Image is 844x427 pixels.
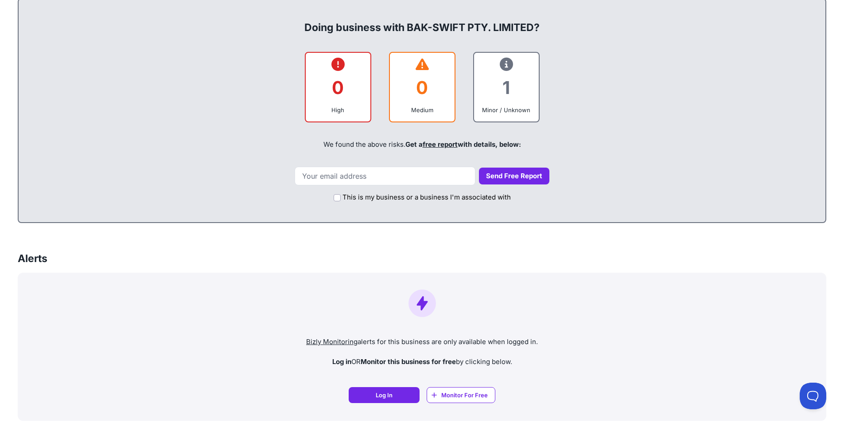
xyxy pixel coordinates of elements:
[27,6,817,35] div: Doing business with BAK-SWIFT PTY. LIMITED?
[361,357,456,366] strong: Monitor this business for free
[25,357,819,367] p: OR by clicking below.
[376,391,393,400] span: Log In
[313,106,363,114] div: High
[800,383,826,409] iframe: Toggle Customer Support
[423,140,458,149] a: free report
[427,387,495,403] a: Monitor For Free
[313,70,363,106] div: 0
[481,70,532,106] div: 1
[481,106,532,114] div: Minor / Unknown
[441,391,488,400] span: Monitor For Free
[295,167,475,185] input: Your email address
[25,337,819,347] p: alerts for this business are only available when logged in.
[332,357,351,366] strong: Log in
[397,70,447,106] div: 0
[479,168,549,185] button: Send Free Report
[397,106,447,114] div: Medium
[405,140,521,149] span: Get a with details, below:
[18,251,47,266] h3: Alerts
[306,337,358,346] a: Bizly Monitoring
[342,192,511,203] label: This is my business or a business I'm associated with
[349,387,420,403] a: Log In
[27,129,817,160] div: We found the above risks.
